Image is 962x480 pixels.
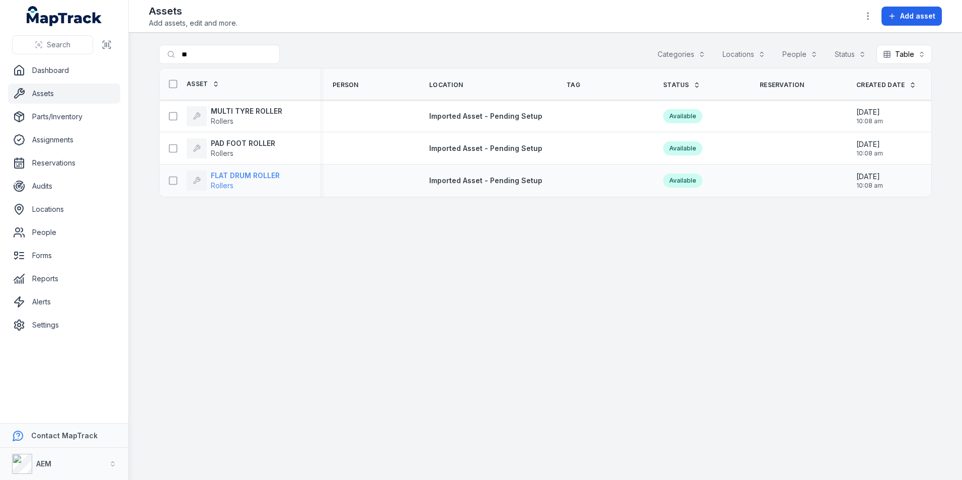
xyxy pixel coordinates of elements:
strong: MULTI TYRE ROLLER [211,106,282,116]
span: Person [333,81,359,89]
span: Tag [567,81,580,89]
span: Add asset [900,11,935,21]
span: 10:08 am [856,149,883,157]
span: Status [663,81,689,89]
span: 10:08 am [856,117,883,125]
span: Rollers [211,181,233,190]
button: Search [12,35,93,54]
a: Imported Asset - Pending Setup [429,176,542,186]
span: Asset [187,80,208,88]
button: Table [876,45,932,64]
a: Imported Asset - Pending Setup [429,143,542,153]
a: FLAT DRUM ROLLERRollers [187,171,280,191]
a: Asset [187,80,219,88]
button: Categories [651,45,712,64]
div: Available [663,109,702,123]
a: Assignments [8,130,120,150]
span: [DATE] [856,107,883,117]
a: Created Date [856,81,916,89]
a: Forms [8,246,120,266]
a: People [8,222,120,243]
time: 20/08/2025, 10:08:45 am [856,172,883,190]
a: Alerts [8,292,120,312]
h2: Assets [149,4,237,18]
strong: PAD FOOT ROLLER [211,138,275,148]
span: Rollers [211,149,233,157]
strong: Contact MapTrack [31,431,98,440]
a: Settings [8,315,120,335]
a: MapTrack [27,6,102,26]
a: Dashboard [8,60,120,81]
div: Available [663,141,702,155]
time: 20/08/2025, 10:08:45 am [856,139,883,157]
span: Search [47,40,70,50]
a: MULTI TYRE ROLLERRollers [187,106,282,126]
span: Add assets, edit and more. [149,18,237,28]
span: Created Date [856,81,905,89]
button: Locations [716,45,772,64]
button: Add asset [881,7,942,26]
time: 20/08/2025, 10:08:45 am [856,107,883,125]
span: 10:08 am [856,182,883,190]
a: Reservations [8,153,120,173]
a: Imported Asset - Pending Setup [429,111,542,121]
div: Available [663,174,702,188]
span: Location [429,81,463,89]
span: Imported Asset - Pending Setup [429,176,542,185]
strong: FLAT DRUM ROLLER [211,171,280,181]
span: Rollers [211,117,233,125]
span: Reservation [760,81,804,89]
a: Audits [8,176,120,196]
span: Imported Asset - Pending Setup [429,112,542,120]
button: Status [828,45,872,64]
a: Assets [8,84,120,104]
a: Parts/Inventory [8,107,120,127]
strong: AEM [36,459,51,468]
span: [DATE] [856,172,883,182]
a: Locations [8,199,120,219]
a: Reports [8,269,120,289]
button: People [776,45,824,64]
span: [DATE] [856,139,883,149]
span: Imported Asset - Pending Setup [429,144,542,152]
a: Status [663,81,700,89]
a: PAD FOOT ROLLERRollers [187,138,275,158]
